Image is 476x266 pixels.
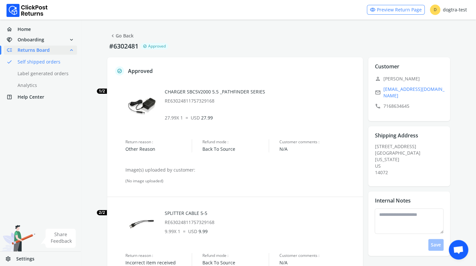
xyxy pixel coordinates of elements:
[125,178,356,184] div: (No image uploaded)
[375,163,447,169] div: US
[375,63,399,70] p: Customer
[143,44,147,49] span: verified
[165,89,357,104] div: CHARGER SBC5V2000 5.5 _PATHFINDER SERIES
[279,253,356,258] span: Customer comments :
[6,92,18,102] span: help_center
[430,5,467,15] div: dogtra-test
[6,35,18,44] span: handshake
[375,74,447,83] p: [PERSON_NAME]
[279,139,356,145] span: Customer comments :
[18,47,50,53] span: Returns Board
[375,197,410,204] p: Internal Notes
[375,102,447,111] p: 7168634645
[128,67,153,75] p: Approved
[375,132,418,139] p: Shipping Address
[41,229,76,248] img: share feedback
[97,210,107,215] span: 2/2
[16,256,34,262] span: Settings
[375,74,380,83] span: person
[97,89,107,94] span: 1/2
[165,210,357,226] div: SPLITTER CABLE 5-5
[375,150,447,156] div: [GEOGRAPHIC_DATA]
[428,239,444,251] button: Save
[165,98,357,104] p: RE63024811757329168
[279,259,356,266] span: N/A
[125,89,158,121] img: row_image
[165,228,357,235] p: 9.99 X 1
[6,57,12,66] span: done
[375,156,447,163] div: [US_STATE]
[4,57,85,66] a: doneSelf shipped orders
[6,4,48,17] img: Logo
[6,46,18,55] span: low_priority
[191,115,200,121] span: USD
[183,228,186,234] span: =
[186,115,188,121] span: =
[191,115,213,121] span: 27.99
[367,5,425,15] a: visibilityPreview Return Page
[110,31,134,40] a: Go Back
[125,146,192,152] span: Other Reason
[188,228,208,234] span: 9.99
[125,210,158,234] img: row_image
[370,5,376,14] span: visibility
[117,67,122,75] span: verified
[69,35,74,44] span: expand_more
[6,25,18,34] span: home
[279,146,356,152] span: N/A
[4,81,85,90] a: Analytics
[125,253,192,258] span: Return reason :
[18,36,44,43] span: Onboarding
[449,240,468,259] div: Open chat
[107,30,136,42] button: chevron_leftGo Back
[4,25,77,34] a: homeHome
[107,42,140,51] p: #6302481
[18,94,44,100] span: Help Center
[375,102,380,111] span: call
[375,169,447,176] div: 14072
[202,139,269,145] span: Refund mode :
[4,92,77,102] a: help_centerHelp Center
[165,115,357,121] p: 27.99 X 1
[125,259,192,266] span: Incorrect item received
[5,254,16,263] span: settings
[148,44,166,49] span: Approved
[110,31,116,40] span: chevron_left
[202,146,269,152] span: Back To Source
[202,259,269,266] span: Back To Source
[375,86,447,99] a: email[EMAIL_ADDRESS][DOMAIN_NAME]
[430,5,440,15] span: D
[188,228,197,234] span: USD
[202,253,269,258] span: Refund mode :
[375,143,447,176] div: [STREET_ADDRESS]
[125,167,356,173] p: Image(s) uploaded by customer:
[375,88,380,97] span: email
[69,46,74,55] span: expand_less
[125,139,192,145] span: Return reason :
[165,219,357,226] p: RE63024811757329168
[18,26,31,33] span: Home
[4,69,85,78] a: Label generated orders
